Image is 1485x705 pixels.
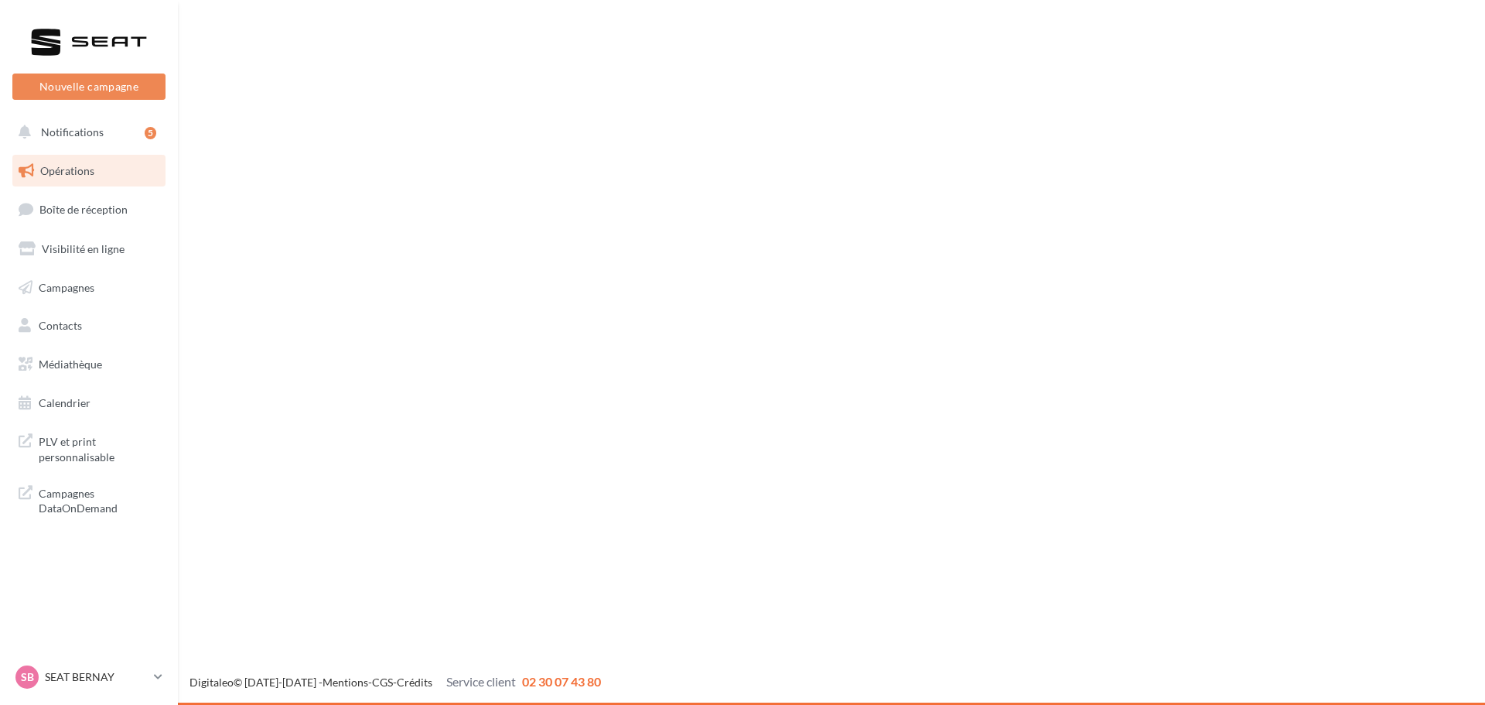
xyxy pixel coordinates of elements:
span: Opérations [40,164,94,177]
a: Opérations [9,155,169,187]
span: Notifications [41,125,104,139]
span: Visibilité en ligne [42,242,125,255]
a: Mentions [323,676,368,689]
a: Médiathèque [9,348,169,381]
a: Campagnes [9,272,169,304]
a: SB SEAT BERNAY [12,662,166,692]
p: SEAT BERNAY [45,669,148,685]
a: Digitaleo [189,676,234,689]
button: Notifications 5 [9,116,162,149]
span: Médiathèque [39,358,102,371]
span: Campagnes [39,280,94,293]
span: Calendrier [39,396,90,409]
a: Calendrier [9,387,169,419]
a: PLV et print personnalisable [9,425,169,471]
div: 5 [145,127,156,139]
a: Boîte de réception [9,193,169,226]
span: Campagnes DataOnDemand [39,483,159,516]
a: Crédits [397,676,432,689]
span: Service client [446,674,516,689]
span: 02 30 07 43 80 [522,674,601,689]
a: CGS [372,676,393,689]
span: Contacts [39,319,82,332]
span: SB [21,669,34,685]
button: Nouvelle campagne [12,74,166,100]
span: PLV et print personnalisable [39,431,159,464]
a: Visibilité en ligne [9,233,169,265]
span: Boîte de réception [39,203,128,216]
span: © [DATE]-[DATE] - - - [189,676,601,689]
a: Campagnes DataOnDemand [9,477,169,522]
a: Contacts [9,310,169,342]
